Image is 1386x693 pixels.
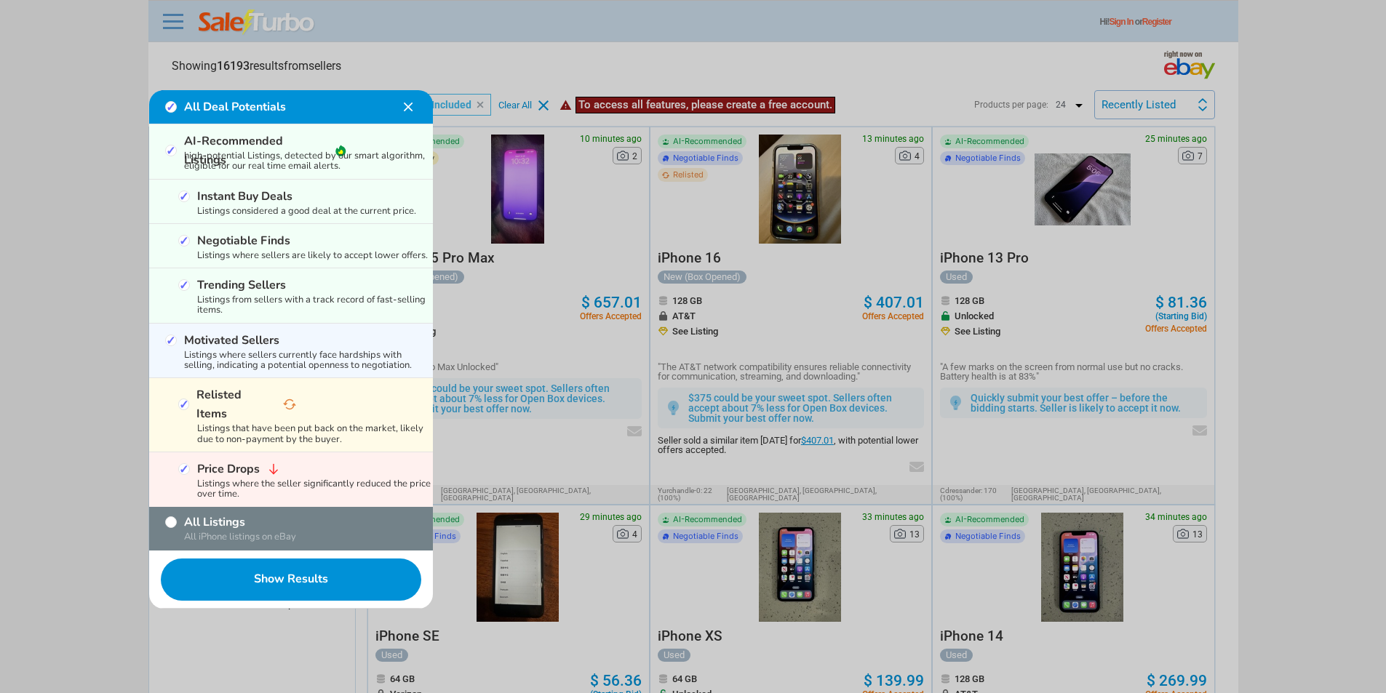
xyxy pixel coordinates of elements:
[162,423,433,444] div: Listings that have been put back on the market, likely due to non-payment by the buyer.
[149,550,433,609] button: Show Results
[162,250,433,260] div: Listings where sellers are likely to accept lower offers.
[149,350,433,371] div: Listings where sellers currently face hardships with selling, indicating a potential openness to ...
[162,478,433,500] div: Listings where the seller significantly reduced the price over time.
[196,385,274,423] label: Relisted Items
[197,187,292,206] label: Instant Buy Deals
[184,132,327,169] label: AI-Recommended Listings
[197,460,260,478] label: Price Drops
[162,295,433,316] div: Listings from sellers with a track record of fast-selling items.
[197,231,290,250] label: Negotiable Finds
[149,151,433,172] div: high-potential Listings, detected by our smart algorithm, eligible for our real time email alerts.
[184,513,327,532] label: All Listings
[149,532,433,542] div: All iPhone listings on eBay
[162,206,433,216] div: Listings considered a good deal at the current price.
[197,276,286,295] label: Trending Sellers
[184,97,286,116] label: All Deal Potentials
[184,331,327,350] label: Motivated Sellers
